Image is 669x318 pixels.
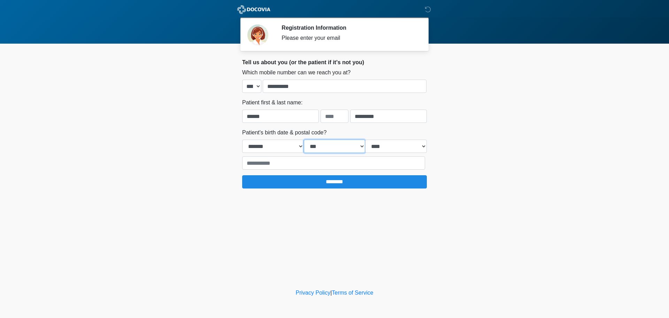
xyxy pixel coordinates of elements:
div: Please enter your email [282,34,416,42]
a: Terms of Service [332,290,373,296]
h2: Tell us about you (or the patient if it's not you) [242,59,427,66]
a: Privacy Policy [296,290,331,296]
img: Agent Avatar [247,24,268,45]
label: Which mobile number can we reach you at? [242,68,351,77]
img: ABC Med Spa- GFEase Logo [235,5,272,14]
label: Patient first & last name: [242,98,302,107]
h2: Registration Information [282,24,416,31]
label: Patient's birth date & postal code? [242,128,326,137]
a: | [330,290,332,296]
